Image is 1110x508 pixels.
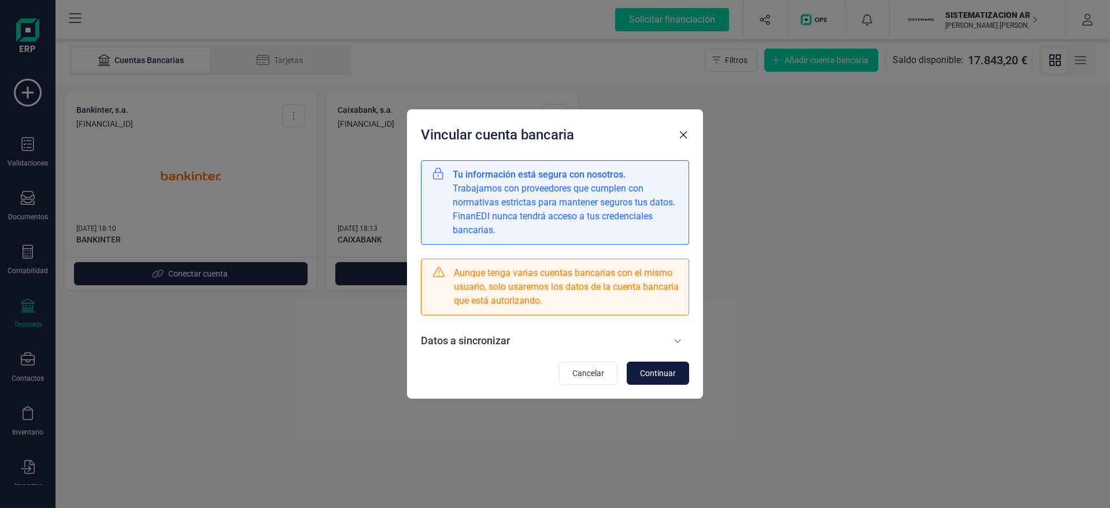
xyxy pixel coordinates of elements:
button: Continuar [627,362,689,385]
span: Cancelar [572,367,604,379]
p: Datos a sincronizar [421,333,510,349]
p: Vincular cuenta bancaria [421,126,574,144]
div: Trabajamos con proveedores que cumplen con normativas estrictas para mantener seguros tus datos. ... [453,168,680,237]
button: Cancelar [559,362,617,385]
span: Tu información está segura con nosotros. [453,168,680,182]
div: Aunque tenga varias cuentas bancarias con el mismo usuario, solo usaremos los datos de la cuenta ... [454,266,679,308]
span: Continuar [640,367,676,379]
